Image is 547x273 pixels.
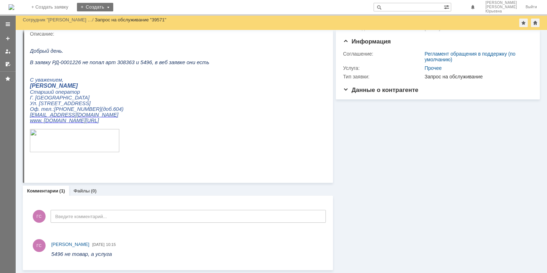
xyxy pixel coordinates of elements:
[92,242,105,247] span: [DATE]
[73,188,90,194] a: Файлы
[424,74,529,79] div: Запрос на обслуживание
[343,38,391,45] span: Информация
[2,33,14,44] a: Создать заявку
[91,188,97,194] div: (0)
[424,51,515,62] a: Регламент обращения в поддержку (по умолчанию)
[59,188,65,194] div: (1)
[485,1,517,5] span: [PERSON_NAME]
[424,65,442,71] a: Прочее
[2,46,14,57] a: Мои заявки
[485,5,517,9] span: [PERSON_NAME]
[27,188,58,194] a: Комментарии
[9,4,14,10] img: logo
[95,17,166,22] div: Запрос на обслуживание "39571"
[71,69,94,75] span: (доб.604)
[9,4,14,10] a: Перейти на домашнюю страницу
[33,210,46,223] span: ГС
[444,3,451,10] span: Расширенный поиск
[343,74,423,79] div: Тип заявки:
[23,17,92,22] a: Сотрудник "[PERSON_NAME] …
[343,65,423,71] div: Услуга:
[106,242,116,247] span: 10:15
[2,58,14,70] a: Мои согласования
[51,241,89,248] a: [PERSON_NAME]
[23,17,95,22] div: /
[485,9,517,14] span: Юрьевна
[519,19,528,27] div: Добавить в избранное
[30,31,324,37] div: Описание:
[77,3,113,11] div: Создать
[51,242,89,247] span: [PERSON_NAME]
[24,69,71,75] span: [PHONE_NUMBER]
[343,87,418,93] span: Данные о контрагенте
[531,19,540,27] div: Сделать домашней страницей
[343,51,423,57] div: Соглашение:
